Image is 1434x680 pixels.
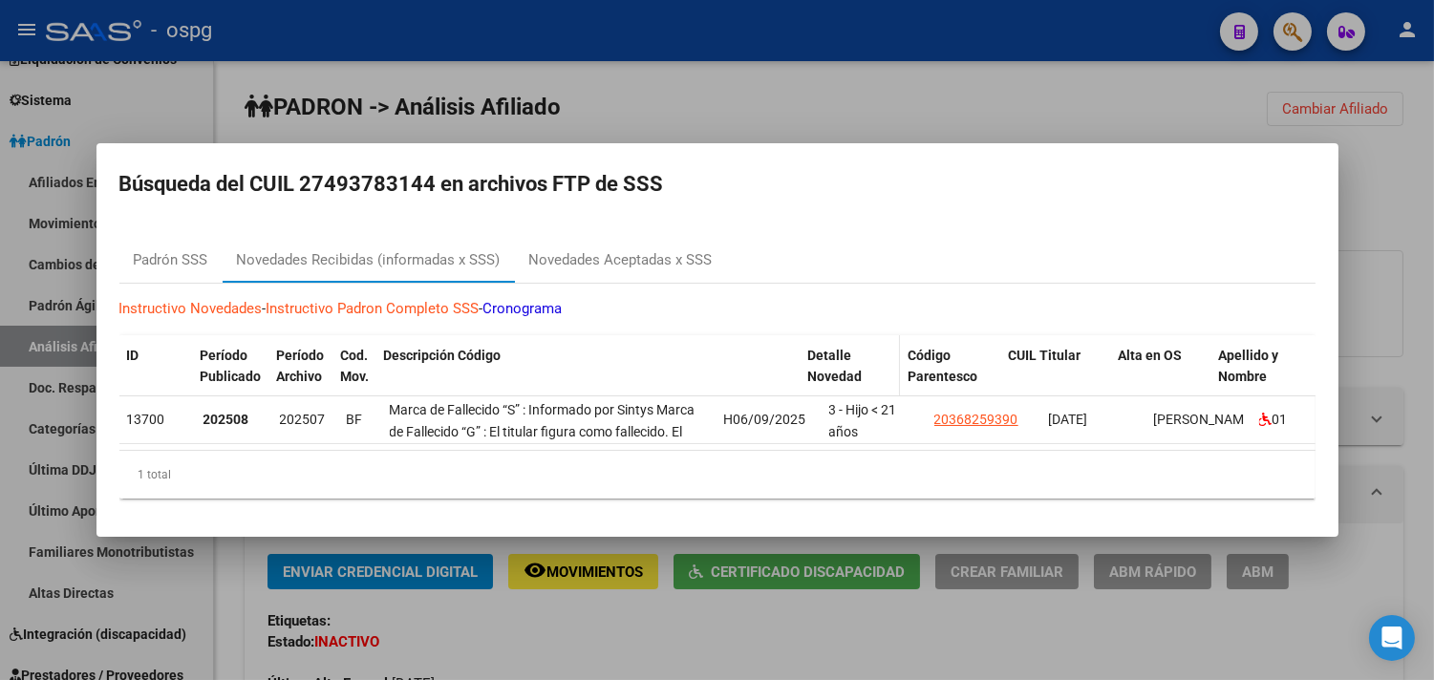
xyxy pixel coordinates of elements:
div: Open Intercom Messenger [1369,615,1415,661]
div: Novedades Aceptadas x SSS [529,249,713,271]
div: Novedades Recibidas (informadas x SSS) [237,249,501,271]
span: Período Archivo [276,348,324,385]
span: 3 - Hijo < 21 años [829,402,897,439]
div: Padrón SSS [134,249,208,271]
span: H06/09/2025 [724,412,806,427]
p: - - [119,298,1316,320]
span: 13700 [127,412,165,427]
datatable-header-cell: Período Publicado [192,335,268,419]
h2: Búsqueda del CUIL 27493783144 en archivos FTP de SSS [119,166,1316,202]
datatable-header-cell: Código Parentesco [900,335,1000,419]
span: 20368259390 [934,412,1018,427]
span: [PERSON_NAME] [1154,412,1256,427]
a: Cronograma [483,300,563,317]
span: Cod. Mov. [340,348,369,385]
span: Detalle Novedad [807,348,862,385]
strong: 202508 [203,412,249,427]
a: Instructivo Padron Completo SSS [267,300,480,317]
a: Instructivo Novedades [119,300,263,317]
span: Período Publicado [200,348,261,385]
span: Descripción Código [383,348,501,363]
span: ID [127,348,139,363]
span: BF [347,412,363,427]
datatable-header-cell: Descripción Código [375,335,800,419]
span: CUIL Titular [1008,348,1081,363]
datatable-header-cell: Apellido y Nombre [1210,335,1311,419]
div: 1 total [119,451,1316,499]
datatable-header-cell: ID [119,335,193,419]
datatable-header-cell: Cod. Mov. [332,335,375,419]
datatable-header-cell: Alta en OS [1110,335,1210,419]
datatable-header-cell: Detalle Novedad [800,335,900,419]
span: Alta en OS [1118,348,1182,363]
span: 202507 [280,412,326,427]
span: [DATE] [1049,412,1088,427]
span: Código Parentesco [908,348,977,385]
datatable-header-cell: CUIL Titular [1000,335,1110,419]
span: Apellido y Nombre [1218,348,1278,385]
div: 01 [1259,409,1301,431]
datatable-header-cell: Período Archivo [268,335,332,419]
datatable-header-cell: Disc. [1311,335,1366,419]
